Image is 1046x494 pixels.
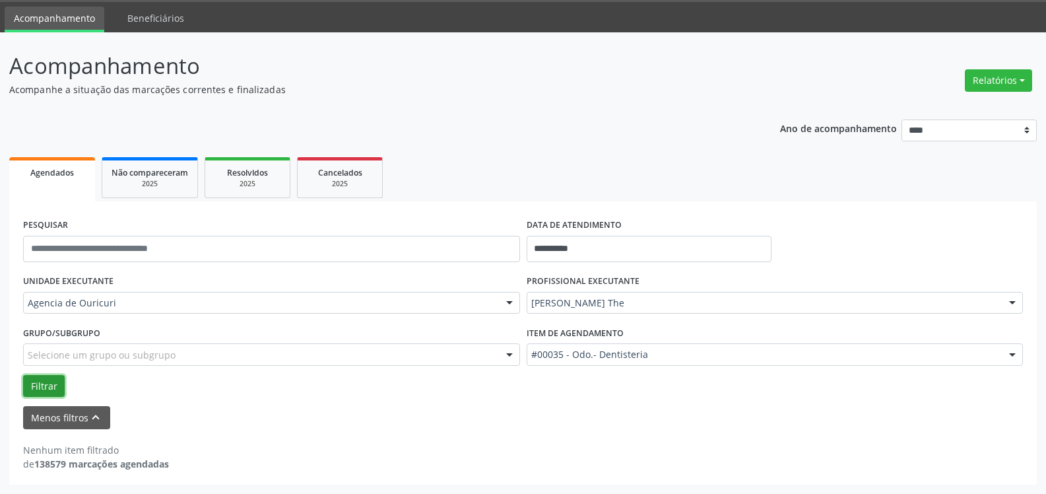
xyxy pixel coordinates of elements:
[23,271,114,292] label: UNIDADE EXECUTANTE
[318,167,362,178] span: Cancelados
[531,348,997,361] span: #00035 - Odo.- Dentisteria
[9,50,729,83] p: Acompanhamento
[112,167,188,178] span: Não compareceram
[23,443,169,457] div: Nenhum item filtrado
[34,458,169,470] strong: 138579 marcações agendadas
[9,83,729,96] p: Acompanhe a situação das marcações correntes e finalizadas
[23,323,100,343] label: Grupo/Subgrupo
[527,271,639,292] label: PROFISSIONAL EXECUTANTE
[28,297,493,310] span: Agencia de Ouricuri
[23,375,65,398] button: Filtrar
[30,167,74,178] span: Agendados
[28,348,176,362] span: Selecione um grupo ou subgrupo
[23,406,110,429] button: Menos filtroskeyboard_arrow_up
[118,7,193,30] a: Beneficiários
[23,457,169,471] div: de
[88,410,103,425] i: keyboard_arrow_up
[780,120,897,136] p: Ano de acompanhamento
[214,179,280,189] div: 2025
[227,167,268,178] span: Resolvidos
[527,215,622,236] label: DATA DE ATENDIMENTO
[965,69,1032,92] button: Relatórios
[23,215,68,236] label: PESQUISAR
[307,179,373,189] div: 2025
[531,297,997,310] span: [PERSON_NAME] The
[527,323,624,343] label: Item de agendamento
[5,7,104,32] a: Acompanhamento
[112,179,188,189] div: 2025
